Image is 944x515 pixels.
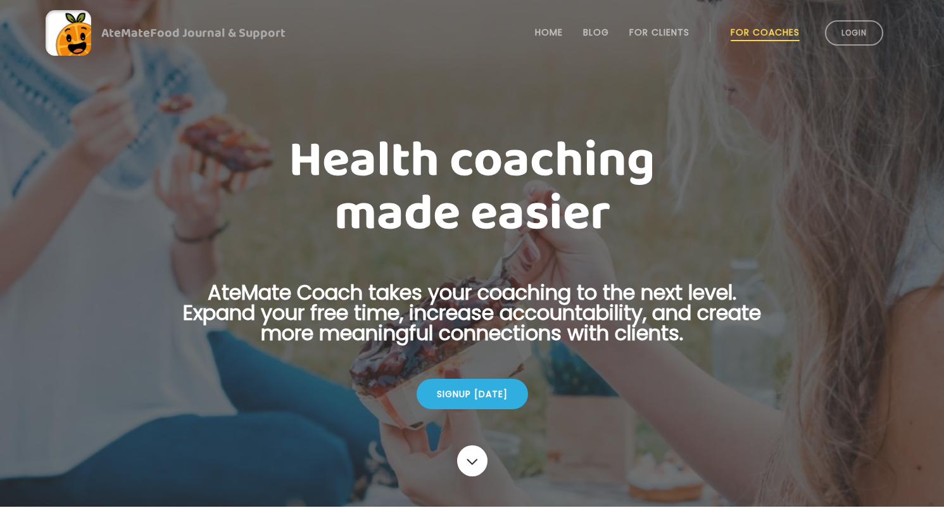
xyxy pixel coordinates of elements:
div: AteMate [91,23,286,43]
div: Signup [DATE] [417,379,528,409]
a: Home [535,27,563,37]
h1: Health coaching made easier [163,134,781,241]
a: Blog [583,27,609,37]
span: Food Journal & Support [150,23,286,43]
a: For Coaches [731,27,800,37]
a: For Clients [629,27,689,37]
p: AteMate Coach takes your coaching to the next level. Expand your free time, increase accountabili... [163,283,781,359]
a: Login [825,20,883,46]
a: AteMateFood Journal & Support [46,10,898,56]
